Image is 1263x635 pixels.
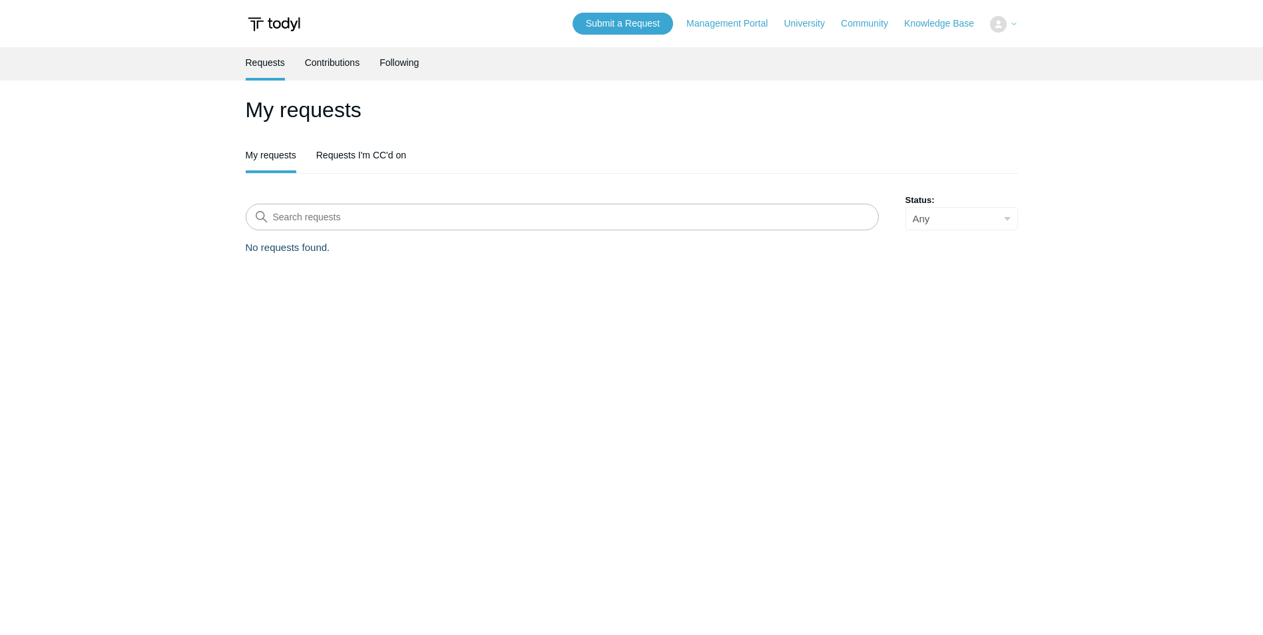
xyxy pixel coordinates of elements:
[904,17,987,31] a: Knowledge Base
[841,17,901,31] a: Community
[573,13,673,35] a: Submit a Request
[305,47,360,78] a: Contributions
[246,140,296,170] a: My requests
[379,47,419,78] a: Following
[316,140,406,170] a: Requests I'm CC'd on
[686,17,781,31] a: Management Portal
[905,194,1018,207] label: Status:
[246,240,1018,256] p: No requests found.
[246,12,302,37] img: Todyl Support Center Help Center home page
[246,204,879,230] input: Search requests
[246,94,1018,126] h1: My requests
[784,17,838,31] a: University
[246,47,285,78] a: Requests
